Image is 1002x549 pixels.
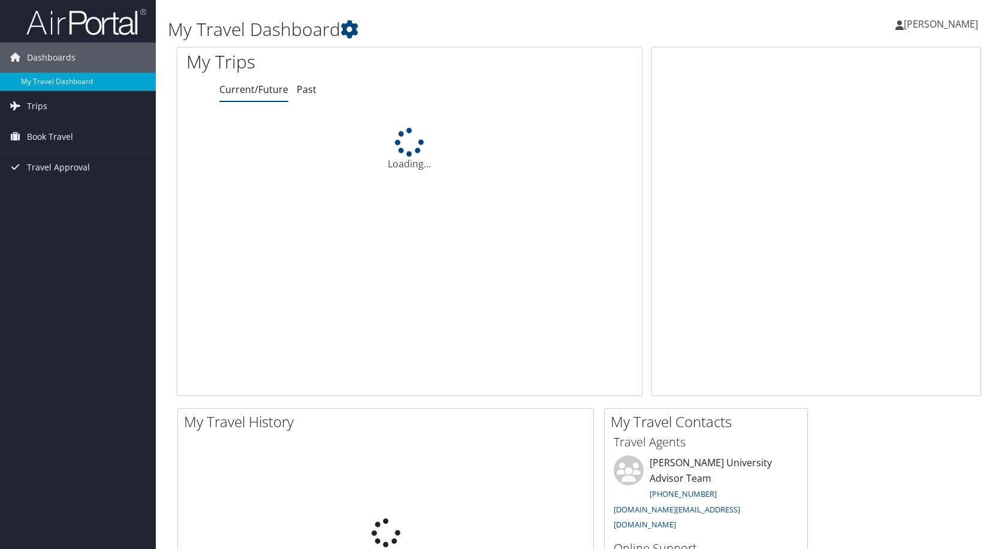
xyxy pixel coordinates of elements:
h3: Travel Agents [614,434,798,451]
h2: My Travel Contacts [611,412,807,432]
a: Current/Future [219,83,288,96]
h2: My Travel History [184,412,593,432]
span: Book Travel [27,122,73,152]
a: Past [297,83,316,96]
img: airportal-logo.png [26,8,146,36]
h1: My Trips [186,49,439,74]
span: [PERSON_NAME] [904,17,978,31]
li: [PERSON_NAME] University Advisor Team [608,455,804,535]
a: [PHONE_NUMBER] [650,488,717,499]
h1: My Travel Dashboard [168,17,716,42]
a: [PERSON_NAME] [895,6,990,42]
span: Dashboards [27,43,76,73]
span: Trips [27,91,47,121]
div: Loading... [177,128,642,171]
a: [DOMAIN_NAME][EMAIL_ADDRESS][DOMAIN_NAME] [614,504,740,530]
span: Travel Approval [27,152,90,182]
